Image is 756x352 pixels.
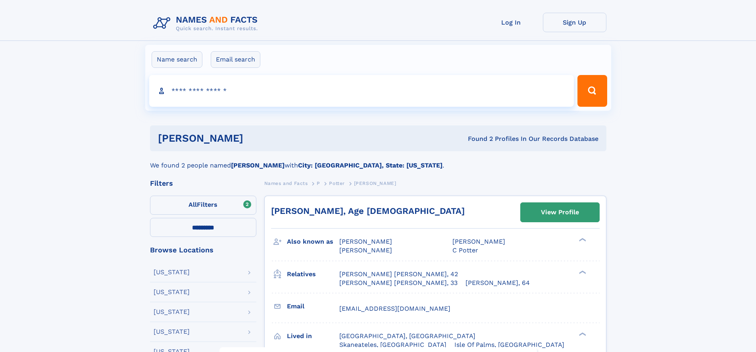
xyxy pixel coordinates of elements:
div: [US_STATE] [154,289,190,295]
h3: Relatives [287,267,339,281]
div: [US_STATE] [154,329,190,335]
img: Logo Names and Facts [150,13,264,34]
div: View Profile [541,203,579,221]
h3: Also known as [287,235,339,248]
a: [PERSON_NAME], Age [DEMOGRAPHIC_DATA] [271,206,465,216]
label: Email search [211,51,260,68]
span: [PERSON_NAME] [354,181,396,186]
a: [PERSON_NAME] [PERSON_NAME], 42 [339,270,458,279]
a: [PERSON_NAME], 64 [466,279,530,287]
span: Potter [329,181,345,186]
b: [PERSON_NAME] [231,162,285,169]
span: [EMAIL_ADDRESS][DOMAIN_NAME] [339,305,450,312]
span: P [317,181,320,186]
h3: Email [287,300,339,313]
span: [PERSON_NAME] [339,238,392,245]
a: View Profile [521,203,599,222]
a: Sign Up [543,13,606,32]
span: [GEOGRAPHIC_DATA], [GEOGRAPHIC_DATA] [339,332,475,340]
input: search input [149,75,574,107]
span: Skaneateles, [GEOGRAPHIC_DATA] [339,341,446,348]
span: All [189,201,197,208]
div: Browse Locations [150,246,256,254]
div: ❯ [577,331,587,337]
h1: [PERSON_NAME] [158,133,356,143]
a: P [317,178,320,188]
button: Search Button [577,75,607,107]
a: [PERSON_NAME] [PERSON_NAME], 33 [339,279,458,287]
label: Filters [150,196,256,215]
div: ❯ [577,237,587,242]
div: Filters [150,180,256,187]
div: Found 2 Profiles In Our Records Database [356,135,598,143]
div: [US_STATE] [154,269,190,275]
a: Log In [479,13,543,32]
a: Potter [329,178,345,188]
div: ❯ [577,269,587,275]
a: Names and Facts [264,178,308,188]
div: We found 2 people named with . [150,151,606,170]
h3: Lived in [287,329,339,343]
b: City: [GEOGRAPHIC_DATA], State: [US_STATE] [298,162,442,169]
div: [US_STATE] [154,309,190,315]
span: [PERSON_NAME] [452,238,505,245]
label: Name search [152,51,202,68]
span: C Potter [452,246,478,254]
span: Isle Of Palms, [GEOGRAPHIC_DATA] [454,341,564,348]
span: [PERSON_NAME] [339,246,392,254]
